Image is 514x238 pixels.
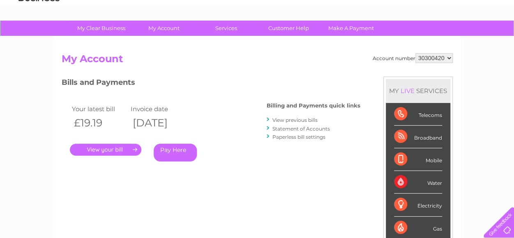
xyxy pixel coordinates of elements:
a: Log out [487,35,506,41]
div: Clear Business is a trading name of Verastar Limited (registered in [GEOGRAPHIC_DATA] No. 3667643... [63,5,452,40]
div: Water [394,171,442,194]
a: View previous bills [272,117,318,123]
a: Paperless bill settings [272,134,325,140]
td: Invoice date [129,103,188,114]
h4: Billing and Payments quick links [267,103,360,109]
a: Blog [443,35,454,41]
a: Statement of Accounts [272,126,330,132]
div: Telecoms [394,103,442,126]
a: Energy [390,35,408,41]
div: Mobile [394,148,442,171]
div: MY SERVICES [386,79,450,103]
a: Water [369,35,385,41]
img: logo.png [18,21,60,47]
th: £19.19 [70,114,129,131]
td: Your latest bill [70,103,129,114]
a: Telecoms [413,35,438,41]
a: 0333 014 3131 [359,4,416,14]
a: . [70,144,141,156]
a: Customer Help [255,21,323,36]
h3: Bills and Payments [62,77,360,91]
a: Services [192,21,260,36]
div: Electricity [394,194,442,216]
th: [DATE] [129,114,188,131]
a: My Clear Business [67,21,135,36]
div: Broadband [394,126,442,148]
h2: My Account [62,53,453,69]
div: LIVE [399,87,416,95]
a: Pay Here [154,144,197,161]
a: Contact [459,35,479,41]
a: Make A Payment [317,21,385,36]
a: My Account [130,21,198,36]
div: Account number [373,53,453,63]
